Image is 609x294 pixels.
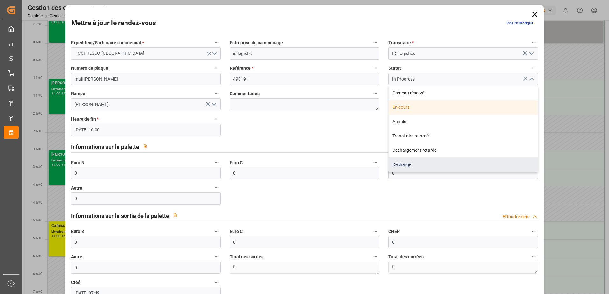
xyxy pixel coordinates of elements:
[388,66,401,71] font: Statut
[71,116,96,122] font: Heure de fin
[389,129,538,143] div: Transitaire retardé
[71,47,221,59] button: Ouvrir le menu
[388,254,424,259] font: Total des entrées
[75,50,147,57] span: COFRESCO [GEOGRAPHIC_DATA]
[530,38,538,47] button: Transitaire *
[371,253,379,261] button: Total des sorties
[506,21,533,25] a: Voir l’historique
[71,91,85,96] font: Rampe
[230,262,379,274] textarea: 0
[212,38,221,47] button: Expéditeur/Partenaire commercial *
[212,115,221,123] button: Heure de fin *
[230,160,243,165] font: Euro C
[388,262,538,274] textarea: 0
[212,278,221,286] button: Créé
[526,74,536,84] button: Fermer le menu
[71,18,156,28] h2: Mettre à jour le rendez-vous
[530,227,538,235] button: CHEP
[388,40,411,45] font: Transitaire
[371,64,379,72] button: Référence *
[71,40,141,45] font: Expéditeur/Partenaire commercial
[230,254,263,259] font: Total des sorties
[212,253,221,261] button: Autre
[371,89,379,98] button: Commentaires
[526,49,536,59] button: Ouvrir le menu
[371,227,379,235] button: Euro C
[71,280,81,285] font: Créé
[389,115,538,129] div: Annulé
[230,229,243,234] font: Euro C
[503,213,530,220] div: Effondrement
[71,66,108,71] font: Numéro de plaque
[389,143,538,157] div: Déchargement retardé
[388,229,400,234] font: CHEP
[212,227,221,235] button: Euro B
[371,158,379,166] button: Euro C
[71,98,221,110] input: Type à rechercher/sélectionner
[530,64,538,72] button: Statut
[71,254,82,259] font: Autre
[530,253,538,261] button: Total des entrées
[212,64,221,72] button: Numéro de plaque
[389,86,538,100] div: Créneau réservé
[388,73,538,85] input: Type à rechercher/sélectionner
[139,140,151,152] button: View description
[209,100,218,109] button: Ouvrir le menu
[230,91,260,96] font: Commentaires
[212,89,221,98] button: Rampe
[71,185,82,191] font: Autre
[371,38,379,47] button: Entreprise de camionnage
[71,124,221,136] input: JJ-MM-AAAA HH :MM
[212,158,221,166] button: Euro B
[230,40,283,45] font: Entreprise de camionnage
[71,212,169,220] h2: Informations sur la sortie de la palette
[71,160,84,165] font: Euro B
[169,209,181,221] button: View description
[71,229,84,234] font: Euro B
[389,157,538,172] div: Déchargé
[212,184,221,192] button: Autre
[389,100,538,115] div: En cours
[71,143,139,151] h2: Informations sur la palette
[230,66,251,71] font: Référence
